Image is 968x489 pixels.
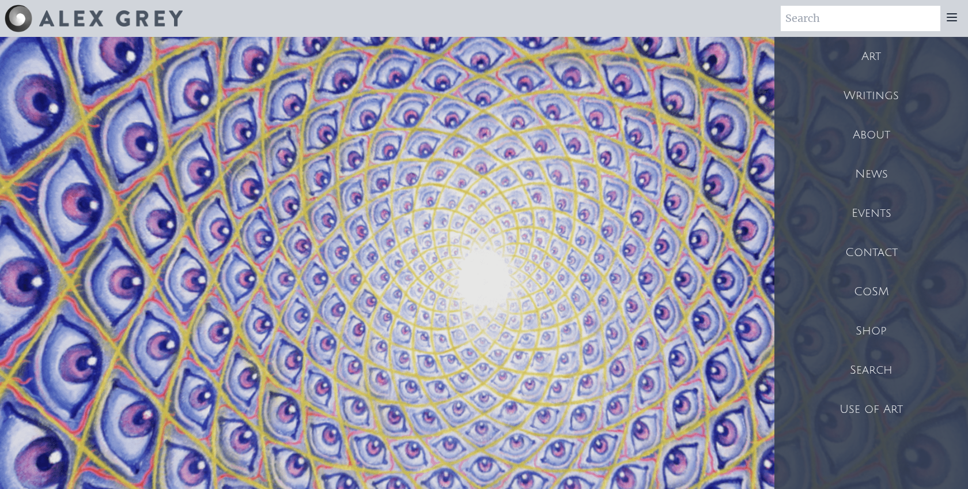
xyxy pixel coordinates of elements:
a: News [774,155,968,194]
a: Art [774,37,968,76]
a: Use of Art [774,390,968,429]
a: CoSM [774,272,968,311]
a: Contact [774,233,968,272]
a: Search [774,351,968,390]
input: Search [781,6,940,31]
a: About [774,115,968,155]
a: Writings [774,76,968,115]
a: Shop [774,311,968,351]
a: Events [774,194,968,233]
